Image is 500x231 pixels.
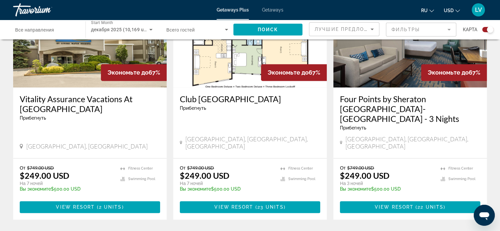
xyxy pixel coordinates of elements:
span: ru [421,8,428,13]
span: View Resort [214,204,253,210]
p: $500.00 USD [20,186,114,192]
span: Экономьте до [268,69,309,76]
span: От [20,165,25,171]
a: Club [GEOGRAPHIC_DATA] [180,94,320,104]
span: Fitness Center [128,166,153,171]
a: Getaways Plus [217,7,249,12]
span: Вы экономите [20,186,51,192]
p: На 7 ночей [20,180,114,186]
p: $249.00 USD [180,171,229,180]
span: карта [463,25,477,34]
button: Change language [421,6,434,15]
a: Vitality Assurance Vacations At [GEOGRAPHIC_DATA] [20,94,160,114]
div: 67% [101,64,167,81]
p: $249.00 USD [20,171,69,180]
span: ( ) [95,204,124,210]
span: View Resort [375,204,414,210]
button: Change currency [444,6,460,15]
span: Вы экономите [180,186,211,192]
span: Start Month [91,20,113,25]
button: Поиск [233,24,302,35]
span: USD [444,8,454,13]
div: 67% [261,64,327,81]
span: ( ) [414,204,445,210]
span: Прибегнуть [20,115,46,121]
p: На 3 ночей [340,180,434,186]
div: 67% [421,64,487,81]
button: Filter [386,22,456,37]
p: $500.00 USD [340,186,434,192]
span: декабря 2025 (10,169 units available) [91,27,174,32]
span: View Resort [56,204,95,210]
span: $749.00 USD [27,165,54,171]
span: 22 units [417,204,443,210]
mat-select: Sort by [315,25,374,33]
button: View Resort(2 units) [20,201,160,213]
a: Travorium [13,1,79,18]
span: От [340,165,345,171]
span: Swimming Pool [288,177,315,181]
span: Прибегнуть [340,125,366,130]
button: View Resort(23 units) [180,201,320,213]
span: Прибегнуть [180,105,206,111]
button: User Menu [470,3,487,17]
span: Swimming Pool [448,177,475,181]
span: Swimming Pool [128,177,155,181]
span: От [180,165,185,171]
p: $500.00 USD [180,186,274,192]
span: 2 units [99,204,122,210]
span: [GEOGRAPHIC_DATA], [GEOGRAPHIC_DATA], [GEOGRAPHIC_DATA] [185,135,320,150]
span: ( ) [253,204,285,210]
a: Four Points by Sheraton [GEOGRAPHIC_DATA]-[GEOGRAPHIC_DATA] - 3 Nights [340,94,480,124]
span: Fitness Center [288,166,313,171]
span: Все направления [15,27,54,33]
p: На 7 ночей [180,180,274,186]
span: 23 units [257,204,284,210]
span: $749.00 USD [347,165,374,171]
span: Fitness Center [448,166,473,171]
span: LV [475,7,482,13]
span: [GEOGRAPHIC_DATA], [GEOGRAPHIC_DATA], [GEOGRAPHIC_DATA] [345,135,480,150]
a: Getaways [262,7,283,12]
button: View Resort(22 units) [340,201,480,213]
iframe: Button to launch messaging window [474,205,495,226]
span: Поиск [258,27,278,32]
p: $249.00 USD [340,171,390,180]
span: Вы экономите [340,186,371,192]
span: Экономьте до [107,69,149,76]
span: Лучшие предложения [315,27,385,32]
span: $749.00 USD [187,165,214,171]
span: [GEOGRAPHIC_DATA], [GEOGRAPHIC_DATA] [26,143,148,150]
span: Экономьте до [428,69,469,76]
span: Всего гостей [166,27,195,33]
